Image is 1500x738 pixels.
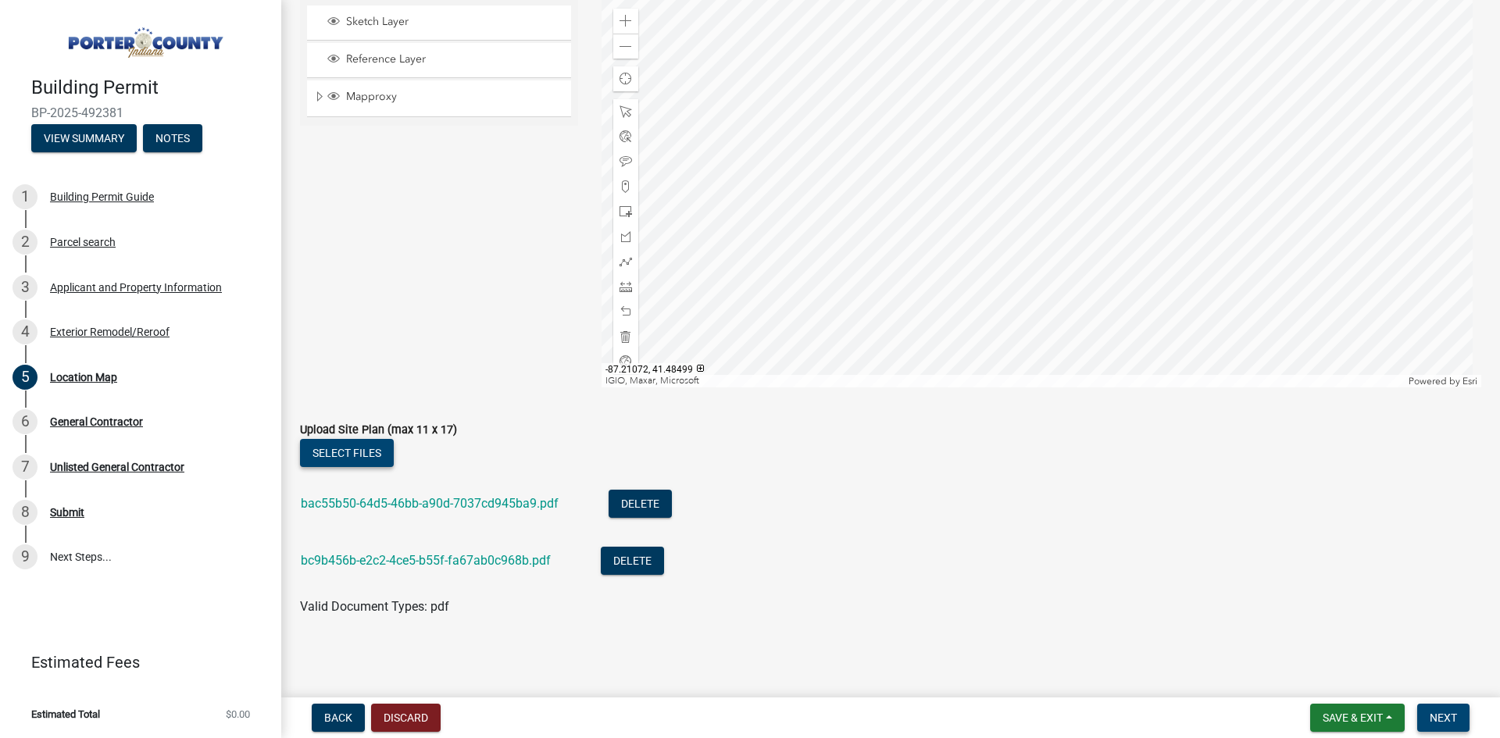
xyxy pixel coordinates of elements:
label: Upload Site Plan (max 11 x 17) [300,425,457,436]
span: Expand [313,90,325,106]
h4: Building Permit [31,77,269,99]
div: Exterior Remodel/Reroof [50,326,170,337]
span: Mapproxy [342,90,566,104]
div: Sketch Layer [325,15,566,30]
button: Delete [601,547,664,575]
div: Reference Layer [325,52,566,68]
div: Powered by [1405,375,1481,387]
div: 5 [12,365,37,390]
div: IGIO, Maxar, Microsoft [602,375,1405,387]
span: $0.00 [226,709,250,719]
span: Estimated Total [31,709,100,719]
button: Delete [609,490,672,518]
div: Mapproxy [325,90,566,105]
span: Back [324,711,352,724]
div: 3 [12,275,37,300]
div: Applicant and Property Information [50,282,222,293]
div: Submit [50,507,84,518]
button: Notes [143,124,202,152]
button: Back [312,704,365,732]
li: Mapproxy [307,80,571,116]
div: Building Permit Guide [50,191,154,202]
div: Location Map [50,372,117,383]
a: Esri [1462,376,1477,387]
a: Estimated Fees [12,647,256,678]
div: Parcel search [50,237,116,248]
wm-modal-confirm: Delete Document [609,497,672,512]
a: bc9b456b-e2c2-4ce5-b55f-fa67ab0c968b.pdf [301,553,551,568]
div: Zoom in [613,9,638,34]
wm-modal-confirm: Summary [31,133,137,145]
wm-modal-confirm: Delete Document [601,554,664,569]
button: Discard [371,704,441,732]
span: BP-2025-492381 [31,105,250,120]
button: Next [1417,704,1470,732]
span: Sketch Layer [342,15,566,29]
div: 4 [12,319,37,344]
div: Zoom out [613,34,638,59]
ul: Layer List [305,2,573,121]
div: 8 [12,500,37,525]
button: Save & Exit [1310,704,1405,732]
li: Reference Layer [307,43,571,78]
button: Select files [300,439,394,467]
div: 7 [12,455,37,480]
div: 6 [12,409,37,434]
div: Unlisted General Contractor [50,462,184,472]
button: View Summary [31,124,137,152]
li: Sketch Layer [307,5,571,41]
span: Save & Exit [1323,711,1383,724]
div: 1 [12,184,37,209]
span: Valid Document Types: pdf [300,599,449,614]
div: 9 [12,544,37,569]
wm-modal-confirm: Notes [143,133,202,145]
div: General Contractor [50,416,143,427]
div: Find my location [613,66,638,91]
div: 2 [12,230,37,255]
a: bac55b50-64d5-46bb-a90d-7037cd945ba9.pdf [301,496,559,511]
img: Porter County, Indiana [31,16,256,60]
span: Reference Layer [342,52,566,66]
span: Next [1430,711,1457,724]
